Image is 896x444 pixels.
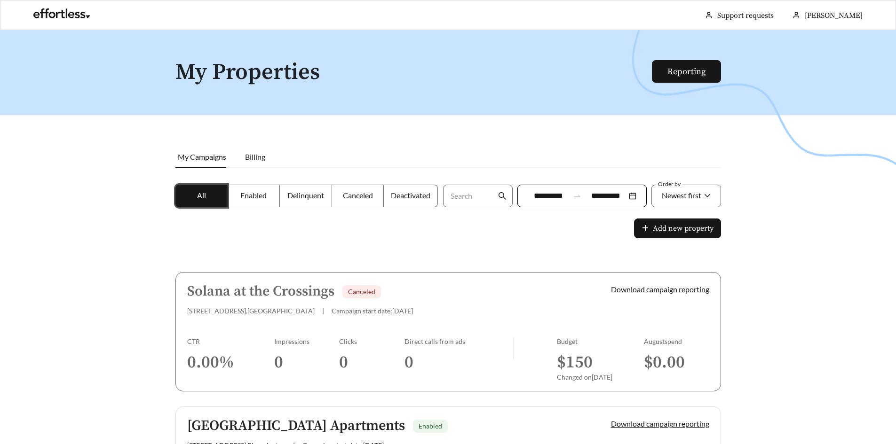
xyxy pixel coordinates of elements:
[662,191,701,200] span: Newest first
[339,337,404,345] div: Clicks
[240,191,267,200] span: Enabled
[404,337,513,345] div: Direct calls from ads
[498,192,507,200] span: search
[644,337,709,345] div: August spend
[391,191,430,200] span: Deactivated
[404,352,513,373] h3: 0
[557,337,644,345] div: Budget
[332,307,413,315] span: Campaign start date: [DATE]
[642,224,649,233] span: plus
[717,11,774,20] a: Support requests
[175,60,653,85] h1: My Properties
[573,192,581,200] span: swap-right
[175,272,721,391] a: Solana at the CrossingsCanceled[STREET_ADDRESS],[GEOGRAPHIC_DATA]|Campaign start date:[DATE]Downl...
[187,307,315,315] span: [STREET_ADDRESS] , [GEOGRAPHIC_DATA]
[652,60,721,83] button: Reporting
[634,218,721,238] button: plusAdd new property
[805,11,863,20] span: [PERSON_NAME]
[557,352,644,373] h3: $ 150
[274,352,340,373] h3: 0
[187,337,274,345] div: CTR
[653,223,714,234] span: Add new property
[339,352,404,373] h3: 0
[611,419,709,428] a: Download campaign reporting
[513,337,514,360] img: line
[178,152,226,161] span: My Campaigns
[557,373,644,381] div: Changed on [DATE]
[287,191,324,200] span: Delinquent
[187,352,274,373] h3: 0.00 %
[187,284,334,299] h5: Solana at the Crossings
[245,152,265,161] span: Billing
[322,307,324,315] span: |
[419,422,442,430] span: Enabled
[343,191,373,200] span: Canceled
[274,337,340,345] div: Impressions
[644,352,709,373] h3: $ 0.00
[197,191,206,200] span: All
[187,418,405,434] h5: [GEOGRAPHIC_DATA] Apartments
[611,285,709,294] a: Download campaign reporting
[573,192,581,200] span: to
[348,288,375,296] span: Canceled
[667,66,706,77] a: Reporting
